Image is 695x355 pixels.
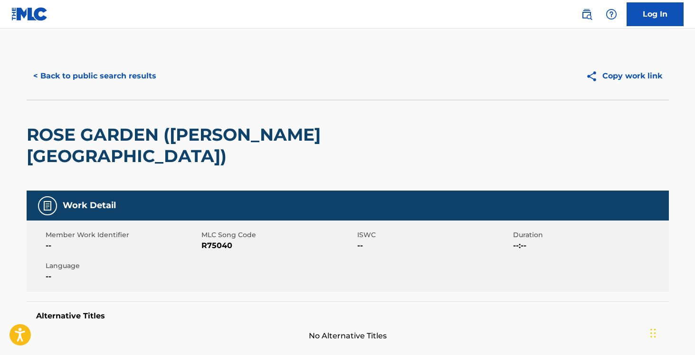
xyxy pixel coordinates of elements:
[42,200,53,211] img: Work Detail
[650,319,656,347] div: Glisser
[586,70,602,82] img: Copy work link
[579,64,669,88] button: Copy work link
[357,240,511,251] span: --
[627,2,684,26] a: Log In
[513,240,666,251] span: --:--
[11,7,48,21] img: MLC Logo
[63,200,116,211] h5: Work Detail
[647,309,695,355] div: Widget de chat
[577,5,596,24] a: Public Search
[606,9,617,20] img: help
[602,5,621,24] div: Help
[647,309,695,355] iframe: Chat Widget
[46,240,199,251] span: --
[36,311,659,321] h5: Alternative Titles
[27,124,412,167] h2: ROSE GARDEN ([PERSON_NAME][GEOGRAPHIC_DATA])
[46,230,199,240] span: Member Work Identifier
[27,330,669,342] span: No Alternative Titles
[201,240,355,251] span: R75040
[27,64,163,88] button: < Back to public search results
[357,230,511,240] span: ISWC
[513,230,666,240] span: Duration
[46,271,199,282] span: --
[581,9,592,20] img: search
[201,230,355,240] span: MLC Song Code
[46,261,199,271] span: Language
